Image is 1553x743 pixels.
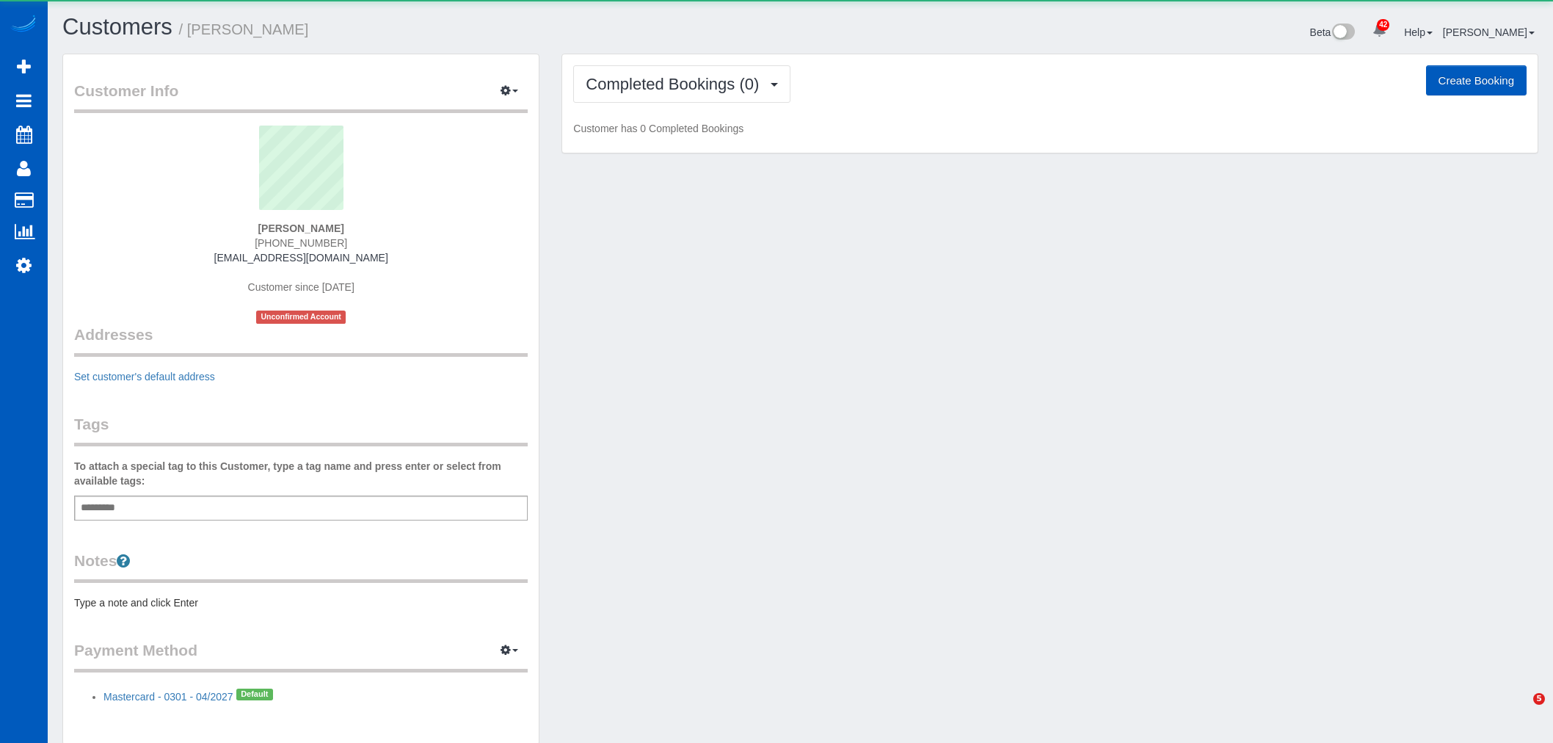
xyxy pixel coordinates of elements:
pre: Type a note and click Enter [74,595,528,610]
strong: [PERSON_NAME] [258,222,343,234]
span: Default [236,689,273,700]
span: Unconfirmed Account [256,311,346,323]
legend: Customer Info [74,80,528,113]
label: To attach a special tag to this Customer, type a tag name and press enter or select from availabl... [74,459,528,488]
a: [EMAIL_ADDRESS][DOMAIN_NAME] [214,252,388,264]
a: 42 [1365,15,1394,47]
a: Mastercard - 0301 - 04/2027 [103,691,233,703]
button: Create Booking [1426,65,1527,96]
p: Customer has 0 Completed Bookings [573,121,1527,136]
iframe: Intercom live chat [1503,693,1538,728]
small: / [PERSON_NAME] [179,21,309,37]
legend: Notes [74,550,528,583]
button: Completed Bookings (0) [573,65,790,103]
legend: Payment Method [74,639,528,673]
span: 5 [1533,693,1545,705]
span: [PHONE_NUMBER] [255,237,347,249]
a: Beta [1310,26,1356,38]
span: Customer since [DATE] [248,281,354,293]
span: 42 [1377,19,1389,31]
a: [PERSON_NAME] [1443,26,1535,38]
img: Automaid Logo [9,15,38,35]
a: Set customer's default address [74,371,215,383]
legend: Tags [74,413,528,446]
a: Customers [62,14,172,40]
span: Completed Bookings (0) [586,75,766,93]
a: Help [1404,26,1433,38]
img: New interface [1331,23,1355,43]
